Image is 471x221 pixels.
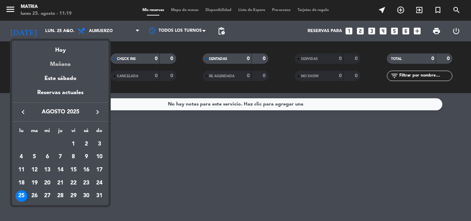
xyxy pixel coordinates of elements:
[54,190,66,202] div: 28
[68,138,79,150] div: 1
[54,177,66,189] div: 21
[80,151,93,164] td: 9 de agosto de 2025
[29,164,40,176] div: 12
[41,163,54,177] td: 13 de agosto de 2025
[41,177,53,189] div: 20
[15,138,67,151] td: AGO.
[93,163,106,177] td: 17 de agosto de 2025
[93,177,105,189] div: 24
[93,177,106,190] td: 24 de agosto de 2025
[93,151,106,164] td: 10 de agosto de 2025
[16,190,27,202] div: 25
[91,108,104,117] button: keyboard_arrow_right
[54,151,66,163] div: 7
[16,164,27,176] div: 11
[41,127,54,138] th: miércoles
[67,151,80,164] td: 8 de agosto de 2025
[54,177,67,190] td: 21 de agosto de 2025
[15,190,28,203] td: 25 de agosto de 2025
[68,164,79,176] div: 15
[54,127,67,138] th: jueves
[68,177,79,189] div: 22
[15,163,28,177] td: 11 de agosto de 2025
[15,127,28,138] th: lunes
[80,190,93,203] td: 30 de agosto de 2025
[28,163,41,177] td: 12 de agosto de 2025
[80,138,92,150] div: 2
[12,88,109,102] div: Reservas actuales
[12,69,109,88] div: Este sábado
[68,151,79,163] div: 8
[28,151,41,164] td: 5 de agosto de 2025
[67,127,80,138] th: viernes
[29,190,40,202] div: 26
[16,177,27,189] div: 18
[41,151,53,163] div: 6
[12,41,109,55] div: Hoy
[54,164,66,176] div: 14
[68,190,79,202] div: 29
[16,151,27,163] div: 4
[93,138,106,151] td: 3 de agosto de 2025
[93,127,106,138] th: domingo
[93,164,105,176] div: 17
[80,127,93,138] th: sábado
[80,163,93,177] td: 16 de agosto de 2025
[41,190,53,202] div: 27
[29,151,40,163] div: 5
[29,108,91,117] span: agosto 2025
[80,177,92,189] div: 23
[93,151,105,163] div: 10
[12,55,109,69] div: Mañana
[80,151,92,163] div: 9
[80,177,93,190] td: 23 de agosto de 2025
[93,190,106,203] td: 31 de agosto de 2025
[54,151,67,164] td: 7 de agosto de 2025
[29,177,40,189] div: 19
[67,138,80,151] td: 1 de agosto de 2025
[28,190,41,203] td: 26 de agosto de 2025
[80,138,93,151] td: 2 de agosto de 2025
[19,108,27,116] i: keyboard_arrow_left
[15,151,28,164] td: 4 de agosto de 2025
[67,190,80,203] td: 29 de agosto de 2025
[15,177,28,190] td: 18 de agosto de 2025
[41,164,53,176] div: 13
[54,163,67,177] td: 14 de agosto de 2025
[41,151,54,164] td: 6 de agosto de 2025
[93,108,102,116] i: keyboard_arrow_right
[41,190,54,203] td: 27 de agosto de 2025
[54,190,67,203] td: 28 de agosto de 2025
[80,164,92,176] div: 16
[28,177,41,190] td: 19 de agosto de 2025
[93,190,105,202] div: 31
[17,108,29,117] button: keyboard_arrow_left
[67,177,80,190] td: 22 de agosto de 2025
[93,138,105,150] div: 3
[80,190,92,202] div: 30
[41,177,54,190] td: 20 de agosto de 2025
[67,163,80,177] td: 15 de agosto de 2025
[28,127,41,138] th: martes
